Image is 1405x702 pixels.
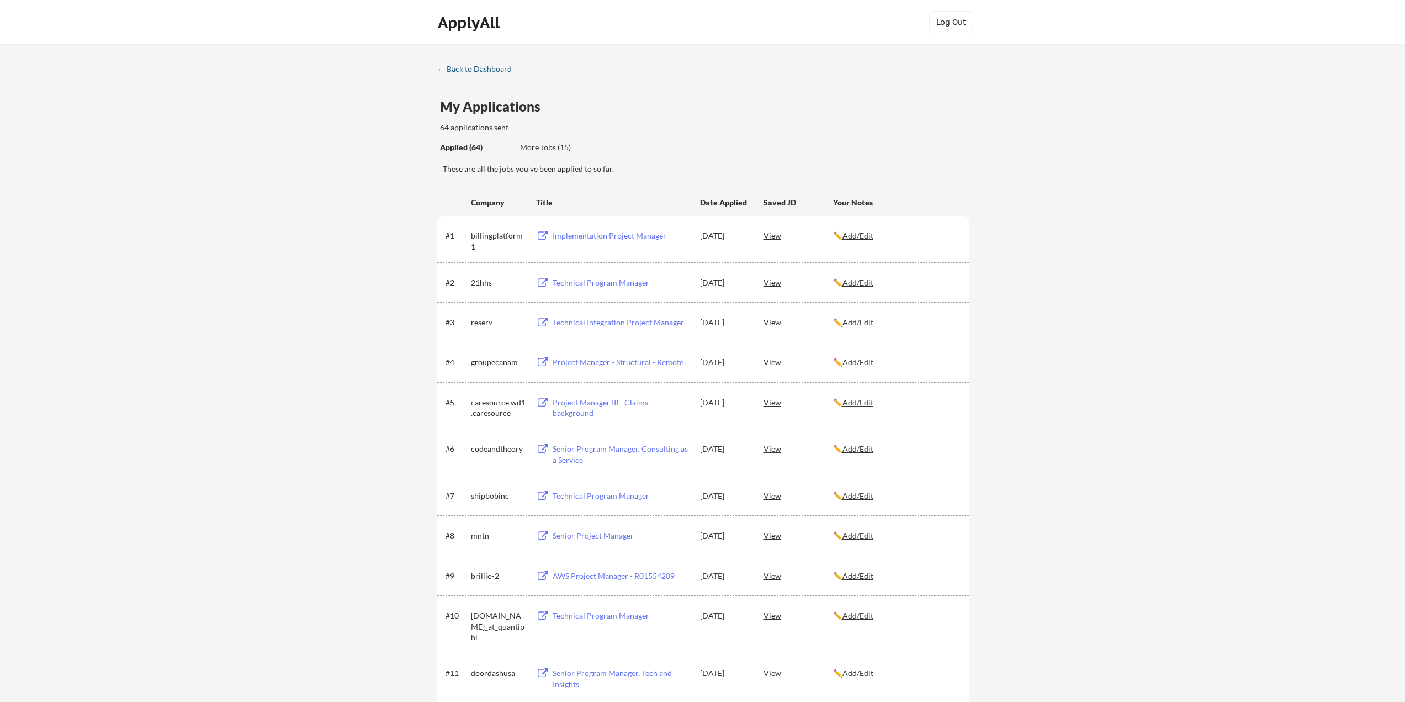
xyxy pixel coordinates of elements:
u: Add/Edit [842,444,873,453]
div: [DATE] [700,668,749,679]
div: Saved JD [764,192,833,212]
div: View [764,525,833,545]
div: ✏️ [833,530,959,541]
div: Technical Program Manager [553,610,690,621]
div: groupecanam [471,357,526,368]
div: Senior Project Manager [553,530,690,541]
div: Technical Program Manager [553,490,690,502]
u: Add/Edit [842,491,873,500]
div: Senior Program Manager, Tech and Insights [553,668,690,689]
div: More Jobs (15) [520,142,601,153]
u: Add/Edit [842,668,873,678]
div: Applied (64) [440,142,512,153]
div: shipbobinc [471,490,526,502]
div: View [764,225,833,245]
div: Title [536,197,690,208]
u: Add/Edit [842,571,873,580]
u: Add/Edit [842,357,873,367]
div: These are all the jobs you've been applied to so far. [443,163,969,175]
div: 64 applications sent [440,122,654,133]
div: Implementation Project Manager [553,230,690,241]
div: View [764,663,833,683]
div: [DATE] [700,571,749,582]
u: Add/Edit [842,611,873,620]
div: [DOMAIN_NAME]_at_quantiphi [471,610,526,643]
div: ✏️ [833,397,959,408]
div: My Applications [440,100,549,113]
div: Project Manager - Structural - Remote [553,357,690,368]
div: ✏️ [833,668,959,679]
div: Senior Program Manager, Consulting as a Service [553,444,690,465]
div: 21hhs [471,277,526,288]
div: ✏️ [833,610,959,621]
div: #9 [446,571,467,582]
u: Add/Edit [842,531,873,540]
div: ✏️ [833,490,959,502]
div: Technical Program Manager [553,277,690,288]
div: reserv [471,317,526,328]
div: #1 [446,230,467,241]
div: #3 [446,317,467,328]
div: ✏️ [833,230,959,241]
div: View [764,352,833,372]
div: View [764,312,833,332]
div: [DATE] [700,610,749,621]
div: #5 [446,397,467,408]
div: #6 [446,444,467,455]
button: Log Out [929,11,973,33]
div: ✏️ [833,571,959,582]
div: [DATE] [700,530,749,541]
div: View [764,566,833,585]
div: [DATE] [700,277,749,288]
div: doordashusa [471,668,526,679]
div: Your Notes [833,197,959,208]
div: #11 [446,668,467,679]
div: View [764,485,833,505]
div: billingplatform-1 [471,230,526,252]
div: #2 [446,277,467,288]
u: Add/Edit [842,278,873,287]
div: ✏️ [833,317,959,328]
div: ✏️ [833,277,959,288]
div: Date Applied [700,197,749,208]
div: #4 [446,357,467,368]
div: These are job applications we think you'd be a good fit for, but couldn't apply you to automatica... [520,142,601,154]
div: ApplyAll [438,13,503,32]
div: mntn [471,530,526,541]
div: Technical Integration Project Manager [553,317,690,328]
div: caresource.wd1.caresource [471,397,526,419]
div: [DATE] [700,230,749,241]
div: [DATE] [700,357,749,368]
div: Company [471,197,526,208]
div: #7 [446,490,467,502]
div: #10 [446,610,467,621]
a: ← Back to Dashboard [437,65,520,76]
div: ← Back to Dashboard [437,65,520,73]
div: View [764,272,833,292]
div: brillio-2 [471,571,526,582]
div: View [764,392,833,412]
u: Add/Edit [842,318,873,327]
div: View [764,605,833,625]
div: #8 [446,530,467,541]
div: [DATE] [700,444,749,455]
div: These are all the jobs you've been applied to so far. [440,142,512,154]
div: [DATE] [700,317,749,328]
div: ✏️ [833,444,959,455]
div: codeandtheory [471,444,526,455]
div: Project Manager III - Claims background [553,397,690,419]
div: ✏️ [833,357,959,368]
u: Add/Edit [842,231,873,240]
div: View [764,439,833,458]
div: [DATE] [700,490,749,502]
div: AWS Project Manager - R01554289 [553,571,690,582]
div: [DATE] [700,397,749,408]
u: Add/Edit [842,398,873,407]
